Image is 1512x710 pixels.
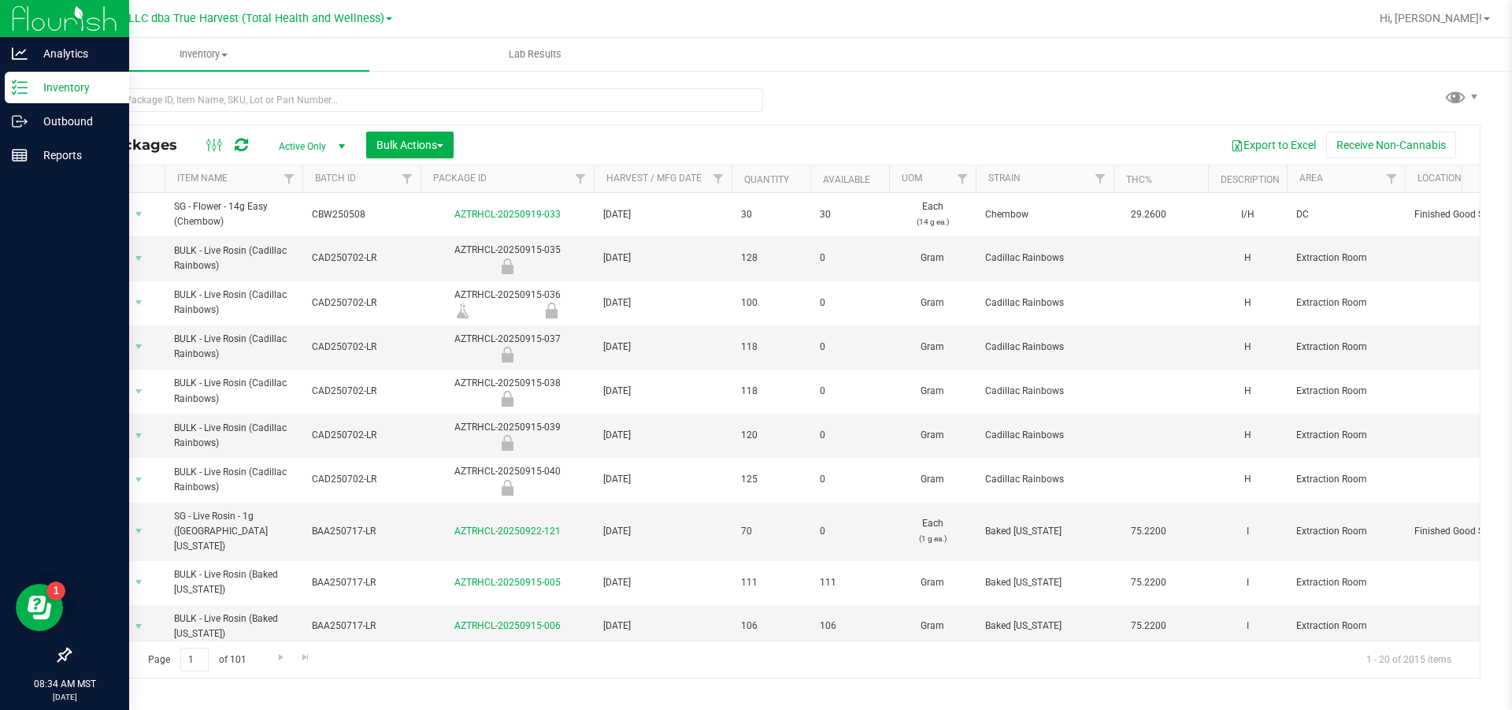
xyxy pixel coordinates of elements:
[820,472,880,487] span: 0
[899,575,966,590] span: Gram
[603,524,722,539] span: [DATE]
[741,207,801,222] span: 30
[744,174,789,185] a: Quantity
[568,165,594,192] a: Filter
[1296,384,1395,399] span: Extraction Room
[312,524,411,539] span: BAA250717-LR
[312,207,411,222] span: CBW250508
[1217,617,1277,635] div: I
[1221,174,1280,185] a: Description
[507,303,596,318] div: Out for Testing
[454,620,561,631] a: AZTRHCL-20250915-006
[741,428,801,443] span: 120
[985,524,1104,539] span: Baked [US_STATE]
[985,296,1104,310] span: Cadillac Rainbows
[1217,338,1277,356] div: H
[603,619,722,634] span: [DATE]
[1217,206,1277,224] div: I/H
[820,207,880,222] span: 30
[312,428,411,443] span: CAD250702-LR
[315,173,356,184] a: Batch ID
[174,567,293,597] span: BULK - Live Rosin (Baked [US_STATE])
[129,247,149,270] span: select
[1217,522,1277,541] div: I
[135,648,259,672] span: Page of 101
[38,47,369,61] span: Inventory
[46,12,384,25] span: DXR FINANCE 4 LLC dba True Harvest (Total Health and Wellness)
[418,464,596,495] div: AZTRHCL-20250915-040
[7,691,122,703] p: [DATE]
[899,472,966,487] span: Gram
[899,199,966,229] span: Each
[276,165,302,192] a: Filter
[38,38,369,71] a: Inventory
[1296,524,1395,539] span: Extraction Room
[16,584,63,631] iframe: Resource center
[1296,619,1395,634] span: Extraction Room
[820,340,880,355] span: 0
[899,516,966,546] span: Each
[174,465,293,495] span: BULK - Live Rosin (Cadillac Rainbows)
[1296,472,1395,487] span: Extraction Room
[985,384,1104,399] span: Cadillac Rainbows
[741,524,801,539] span: 70
[899,296,966,310] span: Gram
[312,340,411,355] span: CAD250702-LR
[823,174,870,185] a: Available
[1296,428,1395,443] span: Extraction Room
[820,428,880,443] span: 0
[129,520,149,542] span: select
[174,199,293,229] span: SG - Flower - 14g Easy (Chembow)
[1380,12,1482,24] span: Hi, [PERSON_NAME]!
[1296,575,1395,590] span: Extraction Room
[454,209,561,220] a: AZTRHCL-20250919-033
[820,575,880,590] span: 111
[433,173,487,184] a: Package ID
[950,165,976,192] a: Filter
[28,112,122,131] p: Outbound
[312,472,411,487] span: CAD250702-LR
[174,288,293,318] span: BULK - Live Rosin (Cadillac Rainbows)
[899,214,966,229] p: (14 g ea.)
[741,340,801,355] span: 118
[129,203,149,225] span: select
[741,296,801,310] span: 100
[177,173,228,184] a: Item Name
[418,243,596,273] div: AZTRHCL-20250915-035
[985,575,1104,590] span: Baked [US_STATE]
[129,425,149,447] span: select
[418,420,596,451] div: AZTRHCL-20250915-039
[603,575,722,590] span: [DATE]
[1354,648,1464,671] span: 1 - 20 of 2015 items
[312,296,411,310] span: CAD250702-LR
[418,480,596,496] div: Out for Testing
[988,173,1021,184] a: Strain
[603,340,722,355] span: [DATE]
[820,384,880,399] span: 0
[1088,165,1114,192] a: Filter
[418,288,596,318] div: AZTRHCL-20250915-036
[1123,615,1174,638] span: 75.2200
[1296,296,1395,310] span: Extraction Room
[418,376,596,407] div: AZTRHCL-20250915-038
[46,582,65,600] iframe: Resource center unread badge
[312,575,411,590] span: BAA250717-LR
[418,435,596,451] div: Out for Testing
[820,524,880,539] span: 0
[820,296,880,310] span: 0
[1221,132,1326,158] button: Export to Excel
[69,88,763,112] input: Search Package ID, Item Name, SKU, Lot or Part Number...
[706,165,732,192] a: Filter
[129,571,149,593] span: select
[1379,165,1405,192] a: Filter
[1123,571,1174,594] span: 75.2200
[174,509,293,555] span: SG - Live Rosin - 1g ([GEOGRAPHIC_DATA] [US_STATE])
[129,336,149,358] span: select
[741,575,801,590] span: 111
[985,428,1104,443] span: Cadillac Rainbows
[603,384,722,399] span: [DATE]
[369,38,701,71] a: Lab Results
[985,251,1104,266] span: Cadillac Rainbows
[487,47,583,61] span: Lab Results
[174,243,293,273] span: BULK - Live Rosin (Cadillac Rainbows)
